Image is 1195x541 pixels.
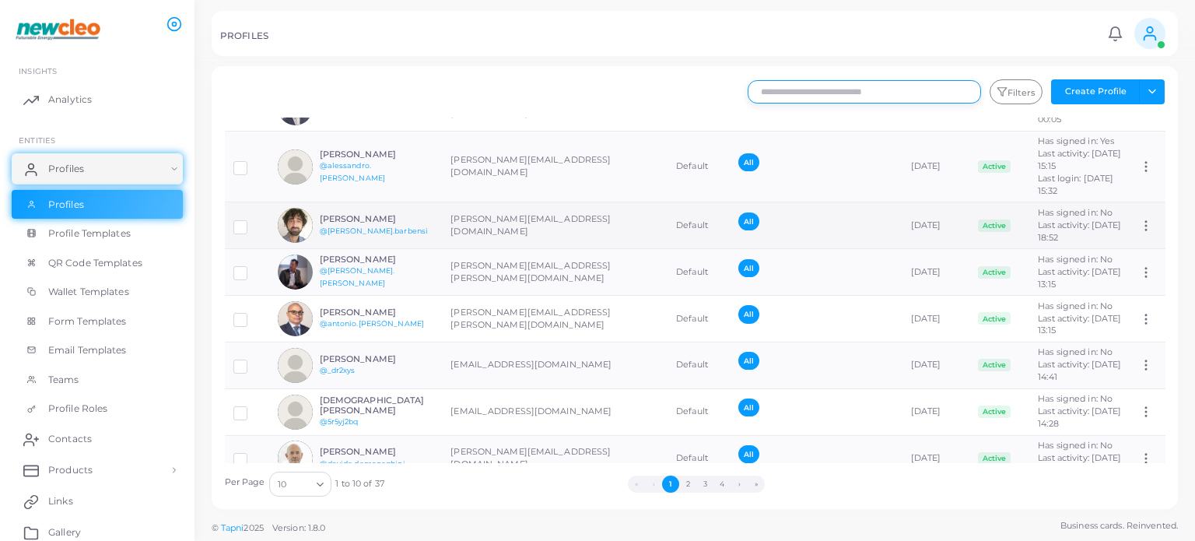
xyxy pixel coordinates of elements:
[320,255,434,265] h6: [PERSON_NAME]
[442,131,668,202] td: [PERSON_NAME][EMAIL_ADDRESS][DOMAIN_NAME]
[48,343,127,357] span: Email Templates
[978,406,1011,418] span: Active
[320,227,429,235] a: @[PERSON_NAME].barbensi
[738,305,759,323] span: All
[278,476,286,493] span: 10
[1051,79,1140,104] button: Create Profile
[244,522,263,535] span: 2025
[738,153,759,171] span: All
[738,213,759,230] span: All
[902,388,970,435] td: [DATE]
[12,307,183,336] a: Form Templates
[902,342,970,388] td: [DATE]
[902,296,970,343] td: [DATE]
[320,354,434,364] h6: [PERSON_NAME]
[1038,440,1113,451] span: Has signed in: No
[668,249,730,296] td: Default
[14,15,100,44] img: logo
[978,312,1011,325] span: Active
[335,478,384,490] span: 1 to 10 of 37
[662,476,679,493] button: Go to page 1
[12,190,183,220] a: Profiles
[442,342,668,388] td: [EMAIL_ADDRESS][DOMAIN_NAME]
[738,352,759,370] span: All
[278,395,313,430] img: avatar
[221,522,244,533] a: Tapni
[442,202,668,249] td: [PERSON_NAME][EMAIL_ADDRESS][DOMAIN_NAME]
[320,161,385,182] a: @alessandro.[PERSON_NAME]
[19,135,55,145] span: ENTITIES
[1038,135,1114,146] span: Has signed in: Yes
[1038,148,1121,171] span: Last activity: [DATE] 15:15
[48,256,142,270] span: QR Code Templates
[12,335,183,365] a: Email Templates
[1038,254,1113,265] span: Has signed in: No
[990,79,1043,104] button: Filters
[668,388,730,435] td: Default
[320,395,434,416] h6: [DEMOGRAPHIC_DATA][PERSON_NAME]
[978,266,1011,279] span: Active
[902,202,970,249] td: [DATE]
[902,435,970,482] td: [DATE]
[278,208,313,243] img: avatar
[320,214,434,224] h6: [PERSON_NAME]
[442,388,668,435] td: [EMAIL_ADDRESS][DOMAIN_NAME]
[12,365,183,395] a: Teams
[212,522,325,535] span: ©
[1038,266,1121,290] span: Last activity: [DATE] 13:15
[1038,300,1113,311] span: Has signed in: No
[978,160,1011,173] span: Active
[272,522,326,533] span: Version: 1.8.0
[12,277,183,307] a: Wallet Templates
[679,476,696,493] button: Go to page 2
[278,441,313,476] img: avatar
[442,296,668,343] td: [PERSON_NAME][EMAIL_ADDRESS][PERSON_NAME][DOMAIN_NAME]
[1038,406,1121,429] span: Last activity: [DATE] 14:28
[48,314,127,328] span: Form Templates
[978,359,1011,371] span: Active
[12,486,183,517] a: Links
[269,472,331,497] div: Search for option
[902,249,970,296] td: [DATE]
[320,307,434,318] h6: [PERSON_NAME]
[48,93,92,107] span: Analytics
[320,319,424,328] a: @antonio.[PERSON_NAME]
[48,402,107,416] span: Profile Roles
[48,525,81,539] span: Gallery
[278,149,313,184] img: avatar
[19,66,57,76] span: INSIGHTS
[1038,359,1121,382] span: Last activity: [DATE] 14:41
[978,220,1011,232] span: Active
[713,476,731,493] button: Go to page 4
[1038,313,1121,336] span: Last activity: [DATE] 13:15
[668,202,730,249] td: Default
[1038,173,1113,196] span: Last login: [DATE] 15:32
[278,255,313,290] img: avatar
[12,423,183,455] a: Contacts
[320,447,434,457] h6: [PERSON_NAME]
[48,198,84,212] span: Profiles
[1038,220,1121,243] span: Last activity: [DATE] 18:52
[442,249,668,296] td: [PERSON_NAME][EMAIL_ADDRESS][PERSON_NAME][DOMAIN_NAME]
[668,435,730,482] td: Default
[442,435,668,482] td: [PERSON_NAME][EMAIL_ADDRESS][DOMAIN_NAME]
[738,445,759,463] span: All
[384,476,1009,493] ul: Pagination
[1038,346,1113,357] span: Has signed in: No
[48,162,84,176] span: Profiles
[738,399,759,416] span: All
[12,455,183,486] a: Products
[1038,207,1113,218] span: Has signed in: No
[320,149,434,160] h6: [PERSON_NAME]
[12,248,183,278] a: QR Code Templates
[48,432,92,446] span: Contacts
[696,476,713,493] button: Go to page 3
[1038,393,1113,404] span: Has signed in: No
[48,373,79,387] span: Teams
[738,259,759,277] span: All
[1038,452,1121,476] span: Last activity: [DATE] 10:31
[668,131,730,202] td: Default
[288,476,310,493] input: Search for option
[220,30,268,41] h5: PROFILES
